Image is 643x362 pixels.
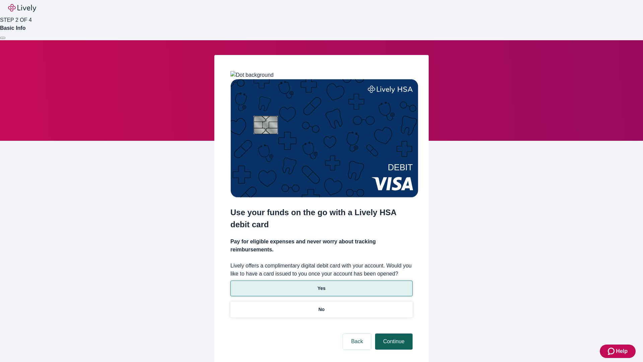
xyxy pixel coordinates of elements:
[343,334,371,350] button: Back
[230,206,413,231] h2: Use your funds on the go with a Lively HSA debit card
[230,71,274,79] img: Dot background
[230,79,418,197] img: Debit card
[608,347,616,355] svg: Zendesk support icon
[600,345,636,358] button: Zendesk support iconHelp
[230,262,413,278] label: Lively offers a complimentary digital debit card with your account. Would you like to have a card...
[230,302,413,317] button: No
[616,347,628,355] span: Help
[375,334,413,350] button: Continue
[318,306,325,313] p: No
[230,281,413,296] button: Yes
[230,238,413,254] h4: Pay for eligible expenses and never worry about tracking reimbursements.
[8,4,36,12] img: Lively
[317,285,326,292] p: Yes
